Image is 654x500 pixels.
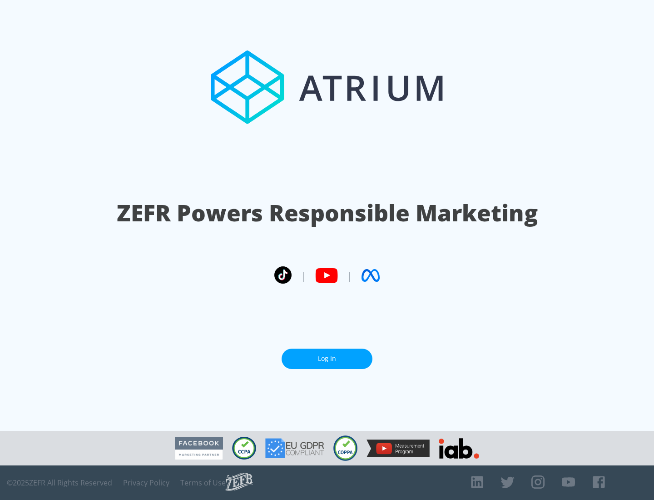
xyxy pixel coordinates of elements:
span: | [301,269,306,282]
img: CCPA Compliant [232,437,256,460]
span: | [347,269,352,282]
img: COPPA Compliant [333,435,357,461]
img: Facebook Marketing Partner [175,437,223,460]
img: GDPR Compliant [265,438,324,458]
h1: ZEFR Powers Responsible Marketing [117,197,538,229]
a: Terms of Use [180,478,226,487]
span: © 2025 ZEFR All Rights Reserved [7,478,112,487]
a: Log In [282,349,372,369]
a: Privacy Policy [123,478,169,487]
img: IAB [439,438,479,459]
img: YouTube Measurement Program [367,440,430,457]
